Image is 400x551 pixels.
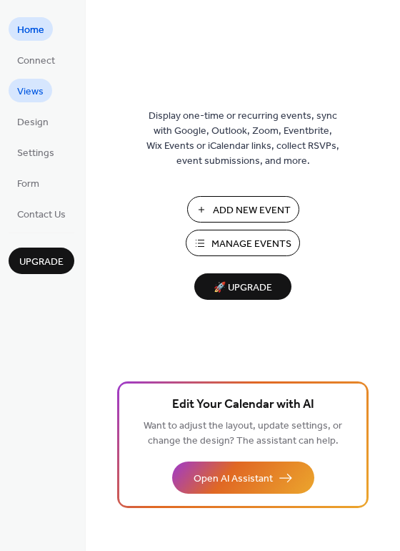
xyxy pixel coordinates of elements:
button: Manage Events [186,230,300,256]
a: Form [9,171,48,195]
span: Display one-time or recurring events, sync with Google, Outlook, Zoom, Eventbrite, Wix Events or ... [146,109,339,169]
span: Settings [17,146,54,161]
button: Open AI Assistant [172,462,314,494]
span: Manage Events [211,237,291,252]
span: Views [17,84,44,99]
a: Connect [9,48,64,72]
a: Design [9,109,57,133]
span: Home [17,23,44,38]
a: Settings [9,140,63,164]
a: Home [9,17,53,41]
span: 🚀 Upgrade [203,278,283,298]
span: Connect [17,54,55,69]
a: Contact Us [9,202,74,225]
span: Edit Your Calendar with AI [172,395,314,415]
span: Form [17,177,39,192]
span: Design [17,115,49,130]
span: Open AI Assistant [194,472,273,487]
span: Upgrade [19,255,64,270]
button: 🚀 Upgrade [194,273,291,300]
a: Views [9,79,52,102]
span: Contact Us [17,208,66,223]
button: Upgrade [9,248,74,274]
span: Add New Event [213,203,291,218]
span: Want to adjust the layout, update settings, or change the design? The assistant can help. [144,416,342,451]
button: Add New Event [187,196,299,223]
